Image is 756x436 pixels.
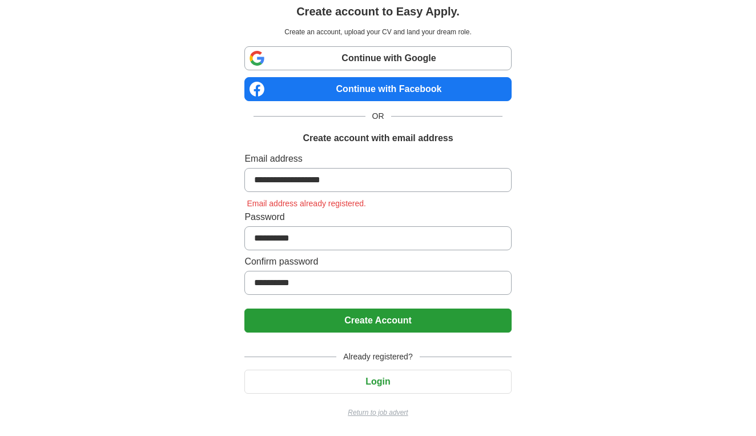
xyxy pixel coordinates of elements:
[244,309,511,333] button: Create Account
[244,199,368,208] span: Email address already registered.
[244,46,511,70] a: Continue with Google
[296,3,460,20] h1: Create account to Easy Apply.
[244,152,511,166] label: Email address
[244,255,511,269] label: Confirm password
[244,210,511,224] label: Password
[244,377,511,386] a: Login
[244,370,511,394] button: Login
[303,131,453,145] h1: Create account with email address
[244,407,511,418] a: Return to job advert
[247,27,509,37] p: Create an account, upload your CV and land your dream role.
[244,77,511,101] a: Continue with Facebook
[365,110,391,122] span: OR
[336,351,419,363] span: Already registered?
